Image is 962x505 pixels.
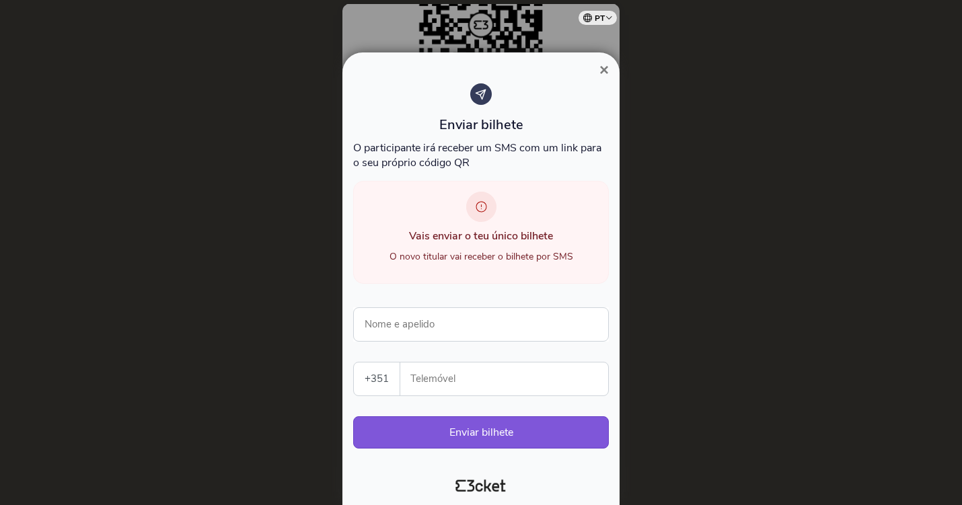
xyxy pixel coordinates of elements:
span: O participante irá receber um SMS com um link para o seu próprio código QR [353,141,601,170]
input: Nome e apelido [353,307,609,342]
input: Telemóvel [411,362,608,395]
label: Nome e apelido [353,307,446,341]
span: × [599,61,609,79]
span: Vais enviar o teu único bilhete [409,229,553,243]
span: Enviar bilhete [439,116,523,134]
div: O novo titular vai receber o bilhete por SMS [374,250,587,263]
button: Enviar bilhete [353,416,609,449]
label: Telemóvel [400,362,609,395]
